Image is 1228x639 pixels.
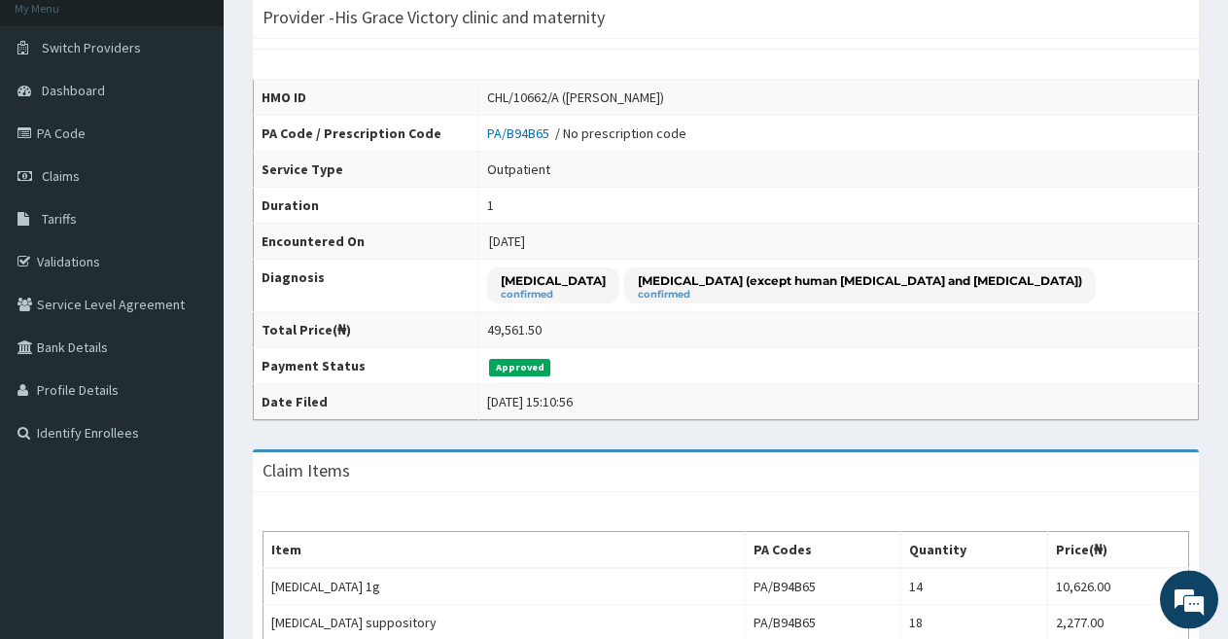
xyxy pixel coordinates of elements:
[487,196,494,216] div: 1
[42,40,141,57] span: Switch Providers
[254,261,479,313] th: Diagnosis
[1048,569,1189,606] td: 10,626.00
[263,533,746,570] th: Item
[42,211,77,229] span: Tariffs
[42,83,105,100] span: Dashboard
[319,10,366,56] div: Minimize live chat window
[501,273,606,290] p: [MEDICAL_DATA]
[487,321,542,340] div: 49,561.50
[113,194,268,390] span: We're online!
[263,463,350,480] h3: Claim Items
[487,160,550,180] div: Outpatient
[254,81,479,117] th: HMO ID
[487,124,686,144] div: / No prescription code
[254,117,479,153] th: PA Code / Prescription Code
[1048,533,1189,570] th: Price(₦)
[638,291,1082,301] small: confirmed
[263,569,746,606] td: [MEDICAL_DATA] 1g
[501,291,606,301] small: confirmed
[254,153,479,189] th: Service Type
[36,97,79,146] img: d_794563401_company_1708531726252_794563401
[254,385,479,421] th: Date Filed
[487,89,664,108] div: CHL/10662/A ([PERSON_NAME])
[487,125,555,143] a: PA/B94B65
[901,533,1048,570] th: Quantity
[254,313,479,349] th: Total Price(₦)
[489,233,525,251] span: [DATE]
[42,168,80,186] span: Claims
[254,225,479,261] th: Encountered On
[487,393,573,412] div: [DATE] 15:10:56
[745,533,901,570] th: PA Codes
[745,569,901,606] td: PA/B94B65
[489,360,550,377] span: Approved
[263,10,605,27] h3: Provider - His Grace Victory clinic and maternity
[901,569,1048,606] td: 14
[101,109,327,134] div: Chat with us now
[638,273,1082,290] p: [MEDICAL_DATA] (except human [MEDICAL_DATA] and [MEDICAL_DATA])
[254,189,479,225] th: Duration
[254,349,479,385] th: Payment Status
[10,429,370,497] textarea: Type your message and hit 'Enter'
